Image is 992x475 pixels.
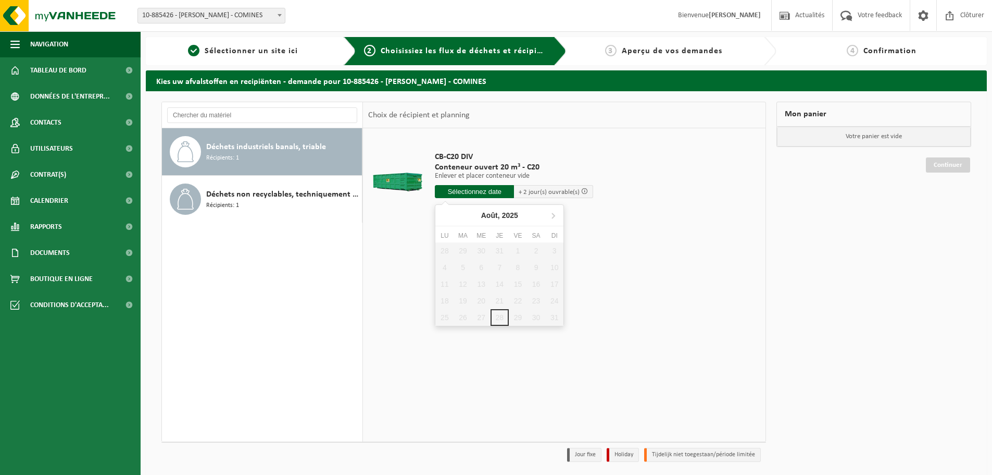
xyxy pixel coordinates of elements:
[644,448,761,462] li: Tijdelijk niet toegestaan/période limitée
[519,189,580,196] span: + 2 jour(s) ouvrable(s)
[206,141,326,153] span: Déchets industriels banals, triable
[30,292,109,318] span: Conditions d'accepta...
[435,230,454,241] div: Lu
[567,448,601,462] li: Jour fixe
[205,47,298,55] span: Sélectionner un site ici
[776,102,971,127] div: Mon panier
[30,162,66,188] span: Contrat(s)
[138,8,285,23] span: 10-885426 - MAISON CHRYSOLE - COMINES
[847,45,858,56] span: 4
[622,47,722,55] span: Aperçu de vos demandes
[926,157,970,173] a: Continuer
[364,45,375,56] span: 2
[30,83,110,109] span: Données de l'entrepr...
[206,153,239,163] span: Récipients: 1
[491,230,509,241] div: Je
[30,214,62,240] span: Rapports
[30,136,73,162] span: Utilisateurs
[146,70,987,91] h2: Kies uw afvalstoffen en recipiënten - demande pour 10-885426 - [PERSON_NAME] - COMINES
[777,127,971,147] p: Votre panier est vide
[435,162,593,173] span: Conteneur ouvert 20 m³ - C20
[30,188,68,214] span: Calendrier
[30,266,93,292] span: Boutique en ligne
[863,47,916,55] span: Confirmation
[30,240,70,266] span: Documents
[381,47,554,55] span: Choisissiez les flux de déchets et récipients
[454,230,472,241] div: Ma
[162,128,362,176] button: Déchets industriels banals, triable Récipients: 1
[527,230,545,241] div: Sa
[206,188,359,201] span: Déchets non recyclables, techniquement non combustibles (combustibles)
[162,176,362,223] button: Déchets non recyclables, techniquement non combustibles (combustibles) Récipients: 1
[545,230,563,241] div: Di
[363,102,475,128] div: Choix de récipient et planning
[151,45,335,57] a: 1Sélectionner un site ici
[502,212,518,219] i: 2025
[605,45,617,56] span: 3
[188,45,199,56] span: 1
[30,31,68,57] span: Navigation
[435,173,593,180] p: Enlever et placer conteneur vide
[435,185,514,198] input: Sélectionnez date
[435,152,593,162] span: CB-C20 DIV
[206,201,239,211] span: Récipients: 1
[30,109,61,136] span: Contacts
[472,230,491,241] div: Me
[709,11,761,19] strong: [PERSON_NAME]
[607,448,639,462] li: Holiday
[167,107,357,123] input: Chercher du matériel
[509,230,527,241] div: Ve
[477,207,522,224] div: Août,
[30,57,86,83] span: Tableau de bord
